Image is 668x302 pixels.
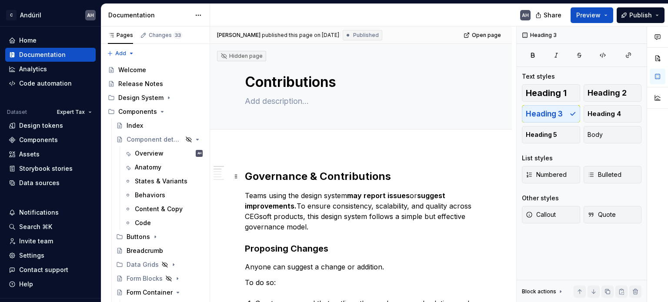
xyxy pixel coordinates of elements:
[245,262,477,272] p: Anyone can suggest a change or addition.
[20,11,41,20] div: Andúril
[121,146,206,160] a: OverviewAH
[149,32,182,39] div: Changes
[5,220,96,234] button: Search ⌘K
[5,162,96,176] a: Storybook stories
[121,160,206,174] a: Anatomy
[526,130,557,139] span: Heading 5
[113,258,206,272] div: Data Grids
[113,285,206,299] a: Form Container
[127,246,163,255] div: Breadcrumb
[584,166,642,183] button: Bulleted
[584,84,642,102] button: Heading 2
[531,7,567,23] button: Share
[19,136,58,144] div: Components
[127,232,150,241] div: Buttons
[617,7,665,23] button: Publish
[19,79,72,88] div: Code automation
[522,12,529,19] div: AH
[19,50,66,59] div: Documentation
[118,107,157,116] div: Components
[243,72,475,93] textarea: Contributions
[7,109,27,116] div: Dataset
[2,6,99,24] button: CAndúrilAH
[87,12,94,19] div: AH
[19,179,60,187] div: Data sources
[135,163,161,172] div: Anatomy
[135,149,164,158] div: Overview
[522,285,564,298] div: Block actions
[113,119,206,133] a: Index
[19,280,33,289] div: Help
[19,251,44,260] div: Settings
[629,11,652,20] span: Publish
[19,265,68,274] div: Contact support
[522,288,556,295] div: Block actions
[113,230,206,244] div: Buttons
[522,154,553,163] div: List styles
[115,50,126,57] span: Add
[5,147,96,161] a: Assets
[526,210,556,219] span: Callout
[104,91,206,105] div: Design System
[127,135,183,144] div: Component detail template
[174,32,182,39] span: 33
[53,106,96,118] button: Expert Tax
[588,130,603,139] span: Body
[5,176,96,190] a: Data sources
[5,33,96,47] a: Home
[113,244,206,258] a: Breadcrumb
[127,260,159,269] div: Data Grids
[5,62,96,76] a: Analytics
[135,205,183,213] div: Content & Copy
[104,77,206,91] a: Release Notes
[5,133,96,147] a: Components
[588,170,621,179] span: Bulleted
[522,126,580,143] button: Heading 5
[220,53,263,60] div: Hidden page
[108,32,133,39] div: Pages
[19,36,37,45] div: Home
[5,249,96,262] a: Settings
[5,48,96,62] a: Documentation
[262,32,339,39] div: published this page on [DATE]
[5,206,96,219] button: Notifications
[135,219,151,227] div: Code
[5,119,96,133] a: Design tokens
[522,166,580,183] button: Numbered
[461,29,505,41] a: Open page
[121,216,206,230] a: Code
[522,84,580,102] button: Heading 1
[353,32,379,39] span: Published
[245,277,477,288] p: To do so:
[127,274,163,283] div: Form Blocks
[135,177,187,186] div: States & Variants
[121,174,206,188] a: States & Variants
[118,93,164,102] div: Design System
[104,63,206,77] a: Welcome
[571,7,613,23] button: Preview
[5,263,96,277] button: Contact support
[526,170,567,179] span: Numbered
[19,222,52,231] div: Search ⌘K
[472,32,501,39] span: Open page
[347,191,410,200] strong: may report issues
[588,89,627,97] span: Heading 2
[5,76,96,90] a: Code automation
[6,10,17,20] div: C
[588,110,621,118] span: Heading 4
[19,208,59,217] div: Notifications
[121,188,206,202] a: Behaviors
[127,121,143,130] div: Index
[197,149,201,158] div: AH
[245,190,477,232] p: Teams using the design system or To ensure consistency, scalability, and quality across CEGsoft p...
[118,66,146,74] div: Welcome
[522,206,580,223] button: Callout
[104,47,137,60] button: Add
[118,80,163,88] div: Release Notes
[5,277,96,291] button: Help
[19,150,40,159] div: Assets
[584,126,642,143] button: Body
[57,109,85,116] span: Expert Tax
[19,237,53,246] div: Invite team
[588,210,616,219] span: Quote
